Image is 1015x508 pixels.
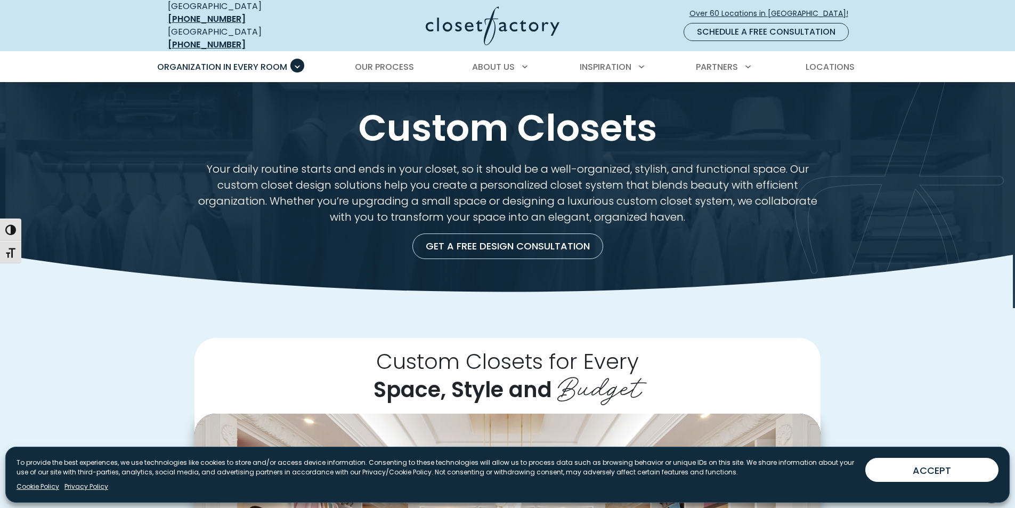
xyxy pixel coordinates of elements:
[355,61,414,73] span: Our Process
[472,61,515,73] span: About Us
[150,52,866,82] nav: Primary Menu
[806,61,855,73] span: Locations
[412,233,603,259] a: Get a Free Design Consultation
[166,108,850,148] h1: Custom Closets
[426,6,559,45] img: Closet Factory Logo
[580,61,631,73] span: Inspiration
[689,8,857,19] span: Over 60 Locations in [GEOGRAPHIC_DATA]!
[168,38,246,51] a: [PHONE_NUMBER]
[194,161,821,225] p: Your daily routine starts and ends in your closet, so it should be a well-organized, stylish, and...
[557,364,642,406] span: Budget
[689,4,857,23] a: Over 60 Locations in [GEOGRAPHIC_DATA]!
[684,23,849,41] a: Schedule a Free Consultation
[376,346,639,376] span: Custom Closets for Every
[696,61,738,73] span: Partners
[373,375,552,405] span: Space, Style and
[64,482,108,491] a: Privacy Policy
[157,61,287,73] span: Organization in Every Room
[865,458,998,482] button: ACCEPT
[17,458,857,477] p: To provide the best experiences, we use technologies like cookies to store and/or access device i...
[168,13,246,25] a: [PHONE_NUMBER]
[17,482,59,491] a: Cookie Policy
[168,26,322,51] div: [GEOGRAPHIC_DATA]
